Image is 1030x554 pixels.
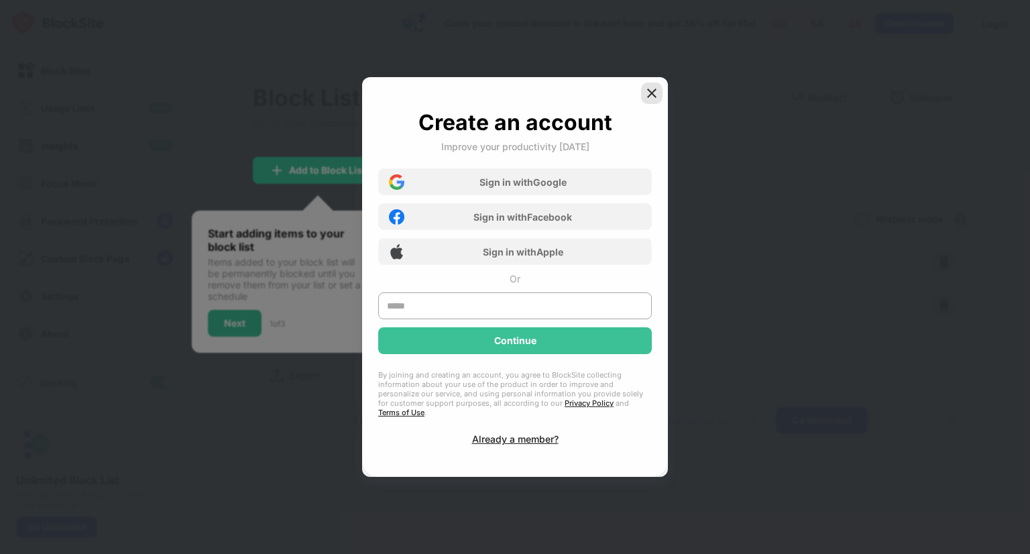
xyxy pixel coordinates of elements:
[389,244,404,260] img: apple-icon.png
[510,273,520,284] div: Or
[565,398,614,408] a: Privacy Policy
[441,141,589,152] div: Improve your productivity [DATE]
[389,209,404,225] img: facebook-icon.png
[418,109,612,135] div: Create an account
[473,211,572,223] div: Sign in with Facebook
[378,370,652,417] div: By joining and creating an account, you agree to BlockSite collecting information about your use ...
[389,174,404,190] img: google-icon.png
[494,335,536,346] div: Continue
[472,433,559,445] div: Already a member?
[479,176,567,188] div: Sign in with Google
[483,246,563,258] div: Sign in with Apple
[378,408,424,417] a: Terms of Use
